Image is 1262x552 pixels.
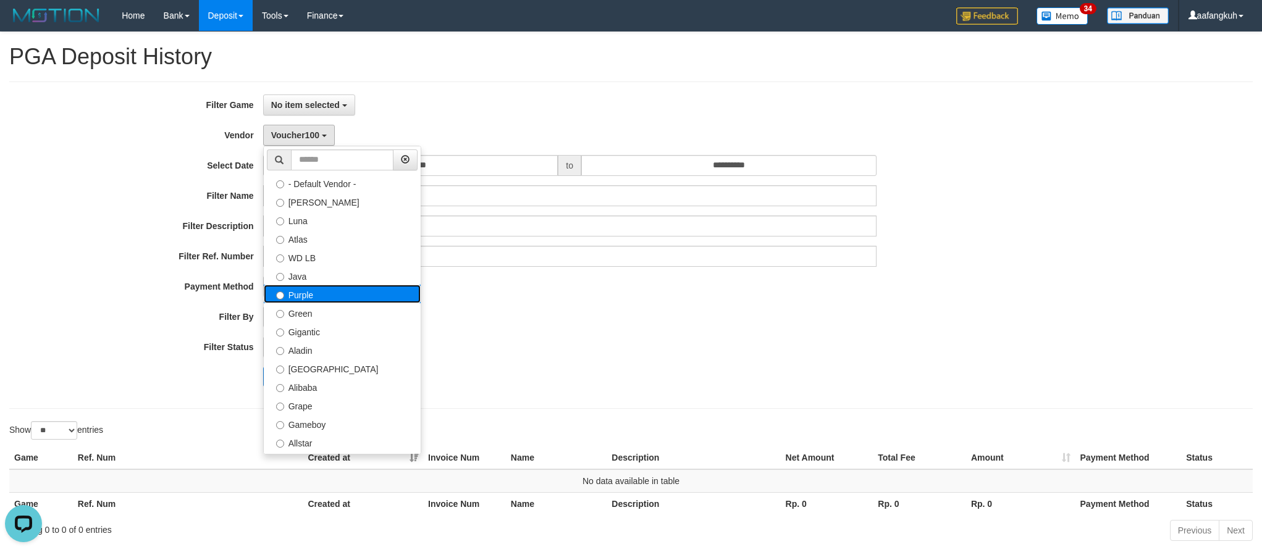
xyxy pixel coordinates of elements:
[873,446,966,469] th: Total Fee
[73,492,303,515] th: Ref. Num
[31,421,77,440] select: Showentries
[264,396,421,414] label: Grape
[506,492,607,515] th: Name
[1181,492,1253,515] th: Status
[9,6,103,25] img: MOTION_logo.png
[558,155,581,176] span: to
[1075,492,1182,515] th: Payment Method
[264,229,421,248] label: Atlas
[276,291,284,299] input: Purple
[264,414,421,433] label: Gameboy
[264,266,421,285] label: Java
[271,130,319,140] span: Voucher100
[276,254,284,262] input: WD LB
[264,340,421,359] label: Aladin
[264,192,421,211] label: [PERSON_NAME]
[276,347,284,355] input: Aladin
[276,403,284,411] input: Grape
[1075,446,1182,469] th: Payment Method
[276,421,284,429] input: Gameboy
[9,44,1253,69] h1: PGA Deposit History
[264,303,421,322] label: Green
[264,451,421,470] label: Xtr
[423,492,506,515] th: Invoice Num
[607,446,780,469] th: Description
[276,236,284,244] input: Atlas
[263,94,355,115] button: No item selected
[873,492,966,515] th: Rp. 0
[781,492,873,515] th: Rp. 0
[276,440,284,448] input: Allstar
[1080,3,1096,14] span: 34
[271,100,340,110] span: No item selected
[263,125,335,146] button: Voucher100
[1107,7,1169,24] img: panduan.png
[276,199,284,207] input: [PERSON_NAME]
[264,359,421,377] label: [GEOGRAPHIC_DATA]
[264,377,421,396] label: Alibaba
[9,469,1253,493] td: No data available in table
[276,273,284,281] input: Java
[264,211,421,229] label: Luna
[276,310,284,318] input: Green
[966,446,1075,469] th: Amount: activate to sort column ascending
[956,7,1018,25] img: Feedback.jpg
[966,492,1075,515] th: Rp. 0
[9,446,73,469] th: Game
[264,285,421,303] label: Purple
[781,446,873,469] th: Net Amount
[303,492,424,515] th: Created at
[276,217,284,225] input: Luna
[1181,446,1253,469] th: Status
[9,421,103,440] label: Show entries
[276,328,284,337] input: Gigantic
[264,174,421,192] label: - Default Vendor -
[276,180,284,188] input: - Default Vendor -
[264,433,421,451] label: Allstar
[276,366,284,374] input: [GEOGRAPHIC_DATA]
[5,5,42,42] button: Open LiveChat chat widget
[73,446,303,469] th: Ref. Num
[1037,7,1088,25] img: Button%20Memo.svg
[506,446,607,469] th: Name
[1170,520,1219,541] a: Previous
[303,446,424,469] th: Created at: activate to sort column ascending
[423,446,506,469] th: Invoice Num
[264,322,421,340] label: Gigantic
[607,492,780,515] th: Description
[1219,520,1253,541] a: Next
[9,492,73,515] th: Game
[276,384,284,392] input: Alibaba
[9,519,516,536] div: Showing 0 to 0 of 0 entries
[264,248,421,266] label: WD LB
